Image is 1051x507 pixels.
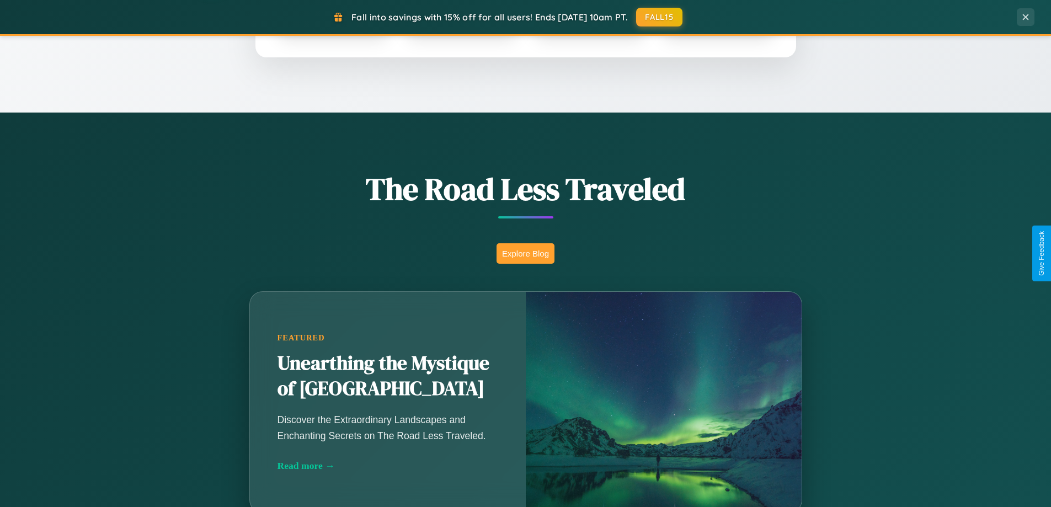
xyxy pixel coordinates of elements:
p: Discover the Extraordinary Landscapes and Enchanting Secrets on The Road Less Traveled. [278,412,498,443]
button: FALL15 [636,8,682,26]
button: Explore Blog [497,243,554,264]
div: Featured [278,333,498,343]
div: Read more → [278,460,498,472]
span: Fall into savings with 15% off for all users! Ends [DATE] 10am PT. [351,12,628,23]
h1: The Road Less Traveled [195,168,857,210]
h2: Unearthing the Mystique of [GEOGRAPHIC_DATA] [278,351,498,402]
div: Give Feedback [1038,231,1045,276]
